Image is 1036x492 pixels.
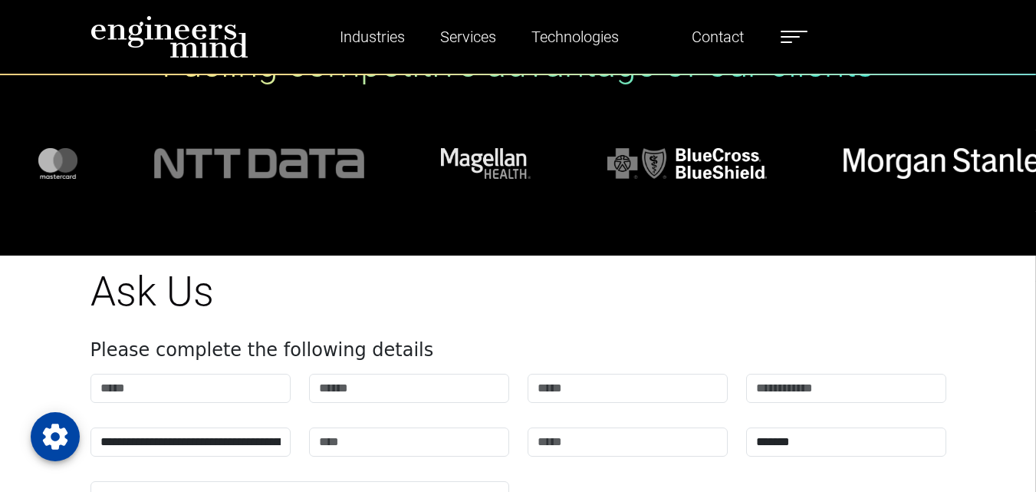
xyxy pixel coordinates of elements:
[38,148,77,179] img: logo
[686,19,750,54] a: Contact
[90,339,946,362] h4: Please complete the following details
[607,148,767,179] img: logo
[90,268,946,317] h1: Ask Us
[434,19,502,54] a: Services
[441,148,531,179] img: logo
[90,15,248,58] img: logo
[154,148,363,179] img: logo
[525,19,625,54] a: Technologies
[334,19,411,54] a: Industries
